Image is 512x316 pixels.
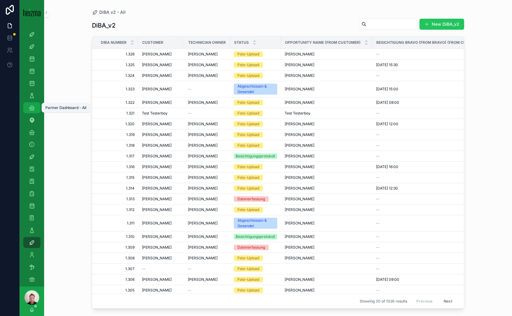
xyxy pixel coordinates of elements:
span: [PERSON_NAME] [285,154,314,159]
div: Foto-Upload [237,100,259,105]
span: [DATE] 09:00 [376,277,399,282]
div: Foto-Upload [237,73,259,78]
span: [PERSON_NAME] [285,221,314,226]
a: [PERSON_NAME] [285,100,369,105]
span: 1.323 [100,87,135,92]
a: 1.310 [100,234,135,239]
span: [PERSON_NAME] [285,197,314,201]
a: -- [376,234,491,239]
a: Abgeschlossen & Gesendet [234,84,277,95]
a: 1.313 [100,197,135,201]
img: App logo [23,8,40,16]
span: [PERSON_NAME] [188,52,218,57]
span: -- [376,111,380,116]
a: [PERSON_NAME] [142,207,180,212]
span: [PERSON_NAME] [142,100,172,105]
a: [PERSON_NAME] [285,256,369,261]
a: [PERSON_NAME] [285,122,369,126]
a: [PERSON_NAME] [285,73,369,78]
a: [PERSON_NAME] [142,122,180,126]
span: [PERSON_NAME] [142,245,172,250]
span: [PERSON_NAME] [142,186,172,191]
span: [PERSON_NAME] [188,164,218,169]
div: Foto-Upload [237,266,259,272]
a: -- [376,73,491,78]
span: [PERSON_NAME] [188,186,218,191]
a: [PERSON_NAME] [188,62,226,67]
span: [PERSON_NAME] [285,164,314,169]
div: Foto-Upload [237,143,259,148]
a: 1.318 [100,143,135,148]
a: -- [376,221,491,226]
span: -- [376,52,380,57]
span: [PERSON_NAME] [285,62,314,67]
span: [PERSON_NAME] [142,175,172,180]
a: [DATE] 09:00 [376,277,491,282]
a: [PERSON_NAME] [285,277,369,282]
span: [DATE] 12:00 [376,122,398,126]
span: 1.314 [100,186,135,191]
button: Next [439,296,457,306]
span: [PERSON_NAME] [142,221,172,226]
a: [PERSON_NAME] [188,154,226,159]
a: -- [376,207,491,212]
div: Foto-Upload [237,186,259,191]
a: Foto-Upload [234,51,277,57]
span: 1.324 [100,73,135,78]
div: Datenerfassung [237,245,265,250]
a: [PERSON_NAME] [142,175,180,180]
a: Foto-Upload [234,62,277,68]
span: Showing 30 of 1326 results [360,299,407,304]
span: [PERSON_NAME] [285,100,314,105]
a: [PERSON_NAME] [142,73,180,78]
a: 1.317 [100,154,135,159]
a: Foto-Upload [234,288,277,293]
span: [PERSON_NAME] [142,62,172,67]
span: [PERSON_NAME] [285,207,314,212]
span: -- [376,221,380,226]
span: [PERSON_NAME] [142,197,172,201]
a: [DATE] 12:30 [376,186,491,191]
a: Foto-Upload [234,132,277,137]
a: [PERSON_NAME] [188,186,226,191]
span: [DATE] 15:00 [376,87,398,92]
span: [PERSON_NAME] [142,277,172,282]
a: New DiBA_v2 [419,19,464,30]
span: [PERSON_NAME] [188,100,218,105]
a: 1.309 [100,245,135,250]
a: Datenerfassung [234,196,277,202]
a: -- [188,111,226,116]
a: [DATE] 12:00 [376,122,491,126]
a: [PERSON_NAME] [285,154,369,159]
div: Foto-Upload [237,121,259,127]
a: [PERSON_NAME] [142,197,180,201]
span: -- [376,175,380,180]
span: [PERSON_NAME] [285,277,314,282]
a: 1.315 [100,175,135,180]
a: Foto-Upload [234,255,277,261]
a: [PERSON_NAME] [285,164,369,169]
span: Customer [142,40,163,45]
span: [DATE] 12:30 [376,186,398,191]
h1: DiBA_v2 [92,21,116,30]
span: [PERSON_NAME] [188,73,218,78]
a: 1.311 [100,221,135,226]
span: -- [376,154,380,159]
a: [PERSON_NAME] [142,87,180,92]
a: 1.316 [100,164,135,169]
span: Besichtigung BRAVO (from BRAVO) (from Customer) [376,40,483,45]
span: -- [188,87,192,92]
a: -- [188,288,226,293]
a: Foto-Upload [234,277,277,282]
span: [PERSON_NAME] [142,143,172,148]
a: -- [376,143,491,148]
a: Foto-Upload [234,266,277,272]
span: [PERSON_NAME] [188,221,218,226]
a: 1.325 [100,62,135,67]
span: [PERSON_NAME] [142,73,172,78]
a: -- [376,52,491,57]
